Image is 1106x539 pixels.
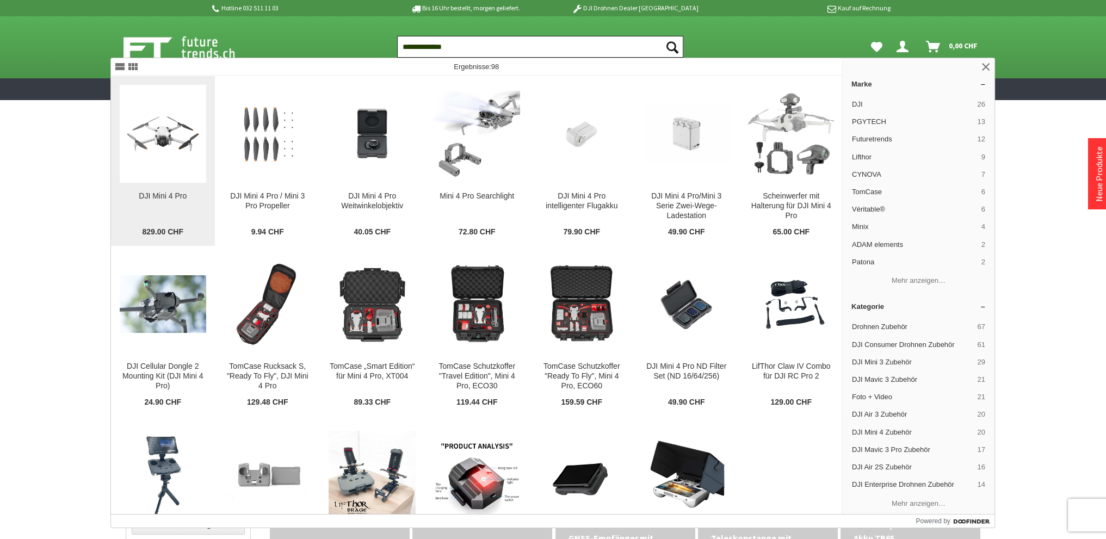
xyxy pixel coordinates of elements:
[852,117,973,127] span: PGYTECH
[977,410,985,419] span: 20
[643,431,730,517] img: CYNOVA Monitorblende für RC
[224,261,311,347] img: TomCase Rucksack S, "Ready To Fly", DJI Mini 4 Pro
[538,261,625,347] img: TomCase Schutzkoffer "Ready To Fly", Mini 4 Pro, ECO60
[977,375,985,385] span: 21
[747,191,834,221] div: Scheinwerfer mit Halterung für DJI Mini 4 Pro
[459,227,496,237] span: 72.80 CHF
[143,227,183,237] span: 829.00 CHF
[977,117,985,127] span: 13
[981,205,985,214] span: 6
[852,100,973,109] span: DJI
[668,398,705,407] span: 49.90 CHF
[538,99,625,169] img: DJI Mini 4 Pro intelligenter Flugakku
[852,428,973,437] span: DJI Mini 4 Zubehör
[660,36,683,58] button: Suchen
[747,269,834,339] img: LifThor Claw IV Combo für DJI RC Pro 2
[977,340,985,350] span: 61
[977,134,985,144] span: 12
[111,76,215,246] a: DJI Mini 4 Pro DJI Mini 4 Pro 829.00 CHF
[247,398,288,407] span: 129.48 CHF
[354,398,391,407] span: 89.33 CHF
[643,269,730,339] img: DJI Mini 4 Pro ND Filter Set (ND 16/64/256)
[852,375,973,385] span: DJI Mavic 3 Zubehör
[852,170,977,179] span: CYNOVA
[643,191,730,221] div: DJI Mini 4 Pro/Mini 3 Serie Zwei-Wege-Ladestation
[329,99,415,169] img: DJI Mini 4 Pro Weitwinkelobjektiv
[111,246,215,416] a: DJI Cellular Dongle 2 Mounting Kit (DJI Mini 4 Pro) DJI Cellular Dongle 2 Mounting Kit (DJI Mini ...
[550,2,720,15] p: DJI Drohnen Dealer [GEOGRAPHIC_DATA]
[949,37,978,54] span: 0,00 CHF
[847,494,990,512] button: Mehr anzeigen…
[977,480,985,490] span: 14
[634,246,738,416] a: DJI Mini 4 Pro ND Filter Set (ND 16/64/256) DJI Mini 4 Pro ND Filter Set (ND 16/64/256) 49.90 CHF
[211,2,380,15] p: Hotline 032 511 11 03
[538,362,625,391] div: TomCase Schutzkoffer "Ready To Fly", Mini 4 Pro, ECO60
[852,134,973,144] span: Futuretrends
[434,362,520,391] div: TomCase Schutzkoffer "Travel Edition", Mini 4 Pro, ECO30
[434,261,520,347] img: TomCase Schutzkoffer "Travel Edition", Mini 4 Pro, ECO30
[852,152,977,162] span: Lifthor
[224,99,311,169] img: DJI Mini 4 Pro / Mini 3 Pro Propeller
[354,227,391,237] span: 40.05 CHF
[454,63,499,71] span: Ergebnisse:
[977,357,985,367] span: 29
[320,246,424,416] a: TomCase „Smart Edition“ für Mini 4 Pro, XT004 TomCase „Smart Edition“ für Mini 4 Pro, XT004 89.33...
[981,240,985,250] span: 2
[634,76,738,246] a: DJI Mini 4 Pro/Mini 3 Serie Zwei-Wege-Ladestation DJI Mini 4 Pro/Mini 3 Serie Zwei-Wege-Ladestati...
[852,222,977,232] span: Minix
[866,36,888,58] a: Meine Favoriten
[397,36,683,58] input: Produkt, Marke, Kategorie, EAN, Artikelnummer…
[843,76,994,92] a: Marke
[852,357,973,367] span: DJI Mini 3 Zubehör
[380,2,550,15] p: Bis 16 Uhr bestellt, morgen geliefert.
[491,63,499,71] span: 98
[529,246,633,416] a: TomCase Schutzkoffer "Ready To Fly", Mini 4 Pro, ECO60 TomCase Schutzkoffer "Ready To Fly", Mini ...
[852,340,973,350] span: DJI Consumer Drohnen Zubehör
[852,257,977,267] span: Patona
[434,91,520,177] img: Mini 4 Pro Searchlight
[981,257,985,267] span: 2
[224,431,311,517] img: DJI RC PRO 2 Silicone Schutzhülle, schwarz
[329,191,415,211] div: DJI Mini 4 Pro Weitwinkelobjektiv
[434,191,520,201] div: Mini 4 Pro Searchlight
[981,152,985,162] span: 9
[981,222,985,232] span: 4
[329,261,415,347] img: TomCase „Smart Edition“ für Mini 4 Pro, XT004
[120,90,206,177] img: DJI Mini 4 Pro
[144,398,181,407] span: 24.90 CHF
[770,398,811,407] span: 129.00 CHF
[563,227,600,237] span: 79.90 CHF
[852,187,977,197] span: TomCase
[739,76,843,246] a: Scheinwerfer mit Halterung für DJI Mini 4 Pro Scheinwerfer mit Halterung für DJI Mini 4 Pro 65.00...
[852,445,973,455] span: DJI Mavic 3 Pro Zubehör
[916,516,950,526] span: Powered by
[224,191,311,211] div: DJI Mini 4 Pro / Mini 3 Pro Propeller
[977,100,985,109] span: 26
[773,227,810,237] span: 65.00 CHF
[977,428,985,437] span: 20
[538,431,625,517] img: DJI RC Pro 2 Fernsteuerung
[892,36,917,58] a: Dein Konto
[739,246,843,416] a: LifThor Claw IV Combo für DJI RC Pro 2 LifThor Claw IV Combo für DJI RC Pro 2 129.00 CHF
[852,392,973,402] span: Foto + Video
[643,362,730,381] div: DJI Mini 4 Pro ND Filter Set (ND 16/64/256)
[922,36,983,58] a: Warenkorb
[852,322,973,332] span: Drohnen Zubehör
[852,410,973,419] span: DJI Air 3 Zubehör
[720,2,890,15] p: Kauf auf Rechnung
[747,93,834,175] img: Scheinwerfer mit Halterung für DJI Mini 4 Pro
[977,445,985,455] span: 17
[852,205,977,214] span: Véritable®
[123,34,259,61] a: Shop Futuretrends - zur Startseite wechseln
[852,240,977,250] span: ADAM elements
[126,425,200,523] img: LifThor Tripod Bracket für DJI RC Pro 2
[538,191,625,211] div: DJI Mini 4 Pro intelligenter Flugakku
[977,462,985,472] span: 16
[120,191,206,201] div: DJI Mini 4 Pro
[529,76,633,246] a: DJI Mini 4 Pro intelligenter Flugakku DJI Mini 4 Pro intelligenter Flugakku 79.90 CHF
[847,272,990,290] button: Mehr anzeigen…
[981,187,985,197] span: 6
[320,76,424,246] a: DJI Mini 4 Pro Weitwinkelobjektiv DJI Mini 4 Pro Weitwinkelobjektiv 40.05 CHF
[981,170,985,179] span: 7
[843,298,994,315] a: Kategorie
